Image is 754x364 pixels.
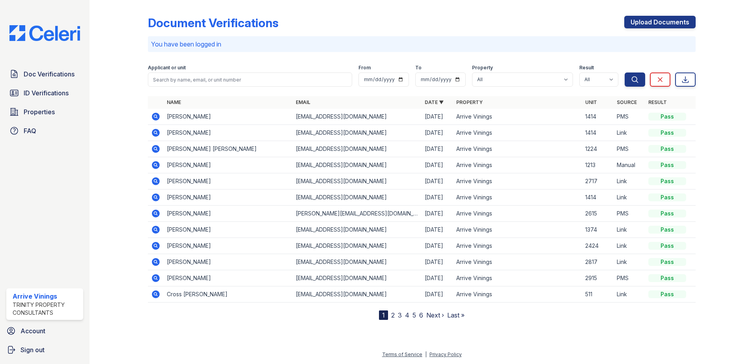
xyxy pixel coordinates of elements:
[296,99,310,105] a: Email
[391,311,395,319] a: 2
[614,109,645,125] td: PMS
[422,109,453,125] td: [DATE]
[422,189,453,206] td: [DATE]
[582,173,614,189] td: 2717
[164,125,293,141] td: [PERSON_NAME]
[422,270,453,286] td: [DATE]
[582,206,614,222] td: 2615
[614,254,645,270] td: Link
[164,238,293,254] td: [PERSON_NAME]
[6,123,83,139] a: FAQ
[293,189,422,206] td: [EMAIL_ADDRESS][DOMAIN_NAME]
[412,311,416,319] a: 5
[582,141,614,157] td: 1224
[3,342,86,358] a: Sign out
[358,65,371,71] label: From
[398,311,402,319] a: 3
[582,157,614,173] td: 1213
[148,72,352,87] input: Search by name, email, or unit number
[614,125,645,141] td: Link
[24,88,69,98] span: ID Verifications
[167,99,181,105] a: Name
[293,109,422,125] td: [EMAIL_ADDRESS][DOMAIN_NAME]
[405,311,409,319] a: 4
[582,189,614,206] td: 1414
[456,99,483,105] a: Property
[614,222,645,238] td: Link
[164,189,293,206] td: [PERSON_NAME]
[582,222,614,238] td: 1374
[21,326,45,336] span: Account
[21,345,45,355] span: Sign out
[293,173,422,189] td: [EMAIL_ADDRESS][DOMAIN_NAME]
[614,141,645,157] td: PMS
[585,99,597,105] a: Unit
[164,173,293,189] td: [PERSON_NAME]
[164,270,293,286] td: [PERSON_NAME]
[648,258,686,266] div: Pass
[164,286,293,303] td: Cross [PERSON_NAME]
[582,270,614,286] td: 2915
[648,145,686,153] div: Pass
[648,161,686,169] div: Pass
[422,238,453,254] td: [DATE]
[379,310,388,320] div: 1
[422,125,453,141] td: [DATE]
[148,65,186,71] label: Applicant or unit
[582,125,614,141] td: 1414
[472,65,493,71] label: Property
[648,290,686,298] div: Pass
[453,157,582,173] td: Arrive Vinings
[3,25,86,41] img: CE_Logo_Blue-a8612792a0a2168367f1c8372b55b34899dd931a85d93a1a3d3e32e68fde9ad4.png
[6,66,83,82] a: Doc Verifications
[3,323,86,339] a: Account
[293,254,422,270] td: [EMAIL_ADDRESS][DOMAIN_NAME]
[422,141,453,157] td: [DATE]
[453,141,582,157] td: Arrive Vinings
[164,206,293,222] td: [PERSON_NAME]
[453,173,582,189] td: Arrive Vinings
[293,222,422,238] td: [EMAIL_ADDRESS][DOMAIN_NAME]
[614,206,645,222] td: PMS
[13,292,80,301] div: Arrive Vinings
[382,351,422,357] a: Terms of Service
[293,270,422,286] td: [EMAIL_ADDRESS][DOMAIN_NAME]
[453,125,582,141] td: Arrive Vinings
[648,113,686,121] div: Pass
[6,104,83,120] a: Properties
[614,157,645,173] td: Manual
[614,286,645,303] td: Link
[648,242,686,250] div: Pass
[164,254,293,270] td: [PERSON_NAME]
[453,206,582,222] td: Arrive Vinings
[422,222,453,238] td: [DATE]
[617,99,637,105] a: Source
[293,157,422,173] td: [EMAIL_ADDRESS][DOMAIN_NAME]
[425,99,444,105] a: Date ▼
[293,125,422,141] td: [EMAIL_ADDRESS][DOMAIN_NAME]
[419,311,423,319] a: 6
[582,254,614,270] td: 2817
[293,206,422,222] td: [PERSON_NAME][EMAIL_ADDRESS][DOMAIN_NAME]
[648,99,667,105] a: Result
[164,141,293,157] td: [PERSON_NAME] [PERSON_NAME]
[614,238,645,254] td: Link
[293,141,422,157] td: [EMAIL_ADDRESS][DOMAIN_NAME]
[614,189,645,206] td: Link
[422,173,453,189] td: [DATE]
[6,85,83,101] a: ID Verifications
[453,222,582,238] td: Arrive Vinings
[164,109,293,125] td: [PERSON_NAME]
[648,193,686,201] div: Pass
[453,238,582,254] td: Arrive Vinings
[422,286,453,303] td: [DATE]
[582,238,614,254] td: 2424
[422,254,453,270] td: [DATE]
[24,107,55,117] span: Properties
[582,286,614,303] td: 511
[614,270,645,286] td: PMS
[24,126,36,136] span: FAQ
[422,206,453,222] td: [DATE]
[422,157,453,173] td: [DATE]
